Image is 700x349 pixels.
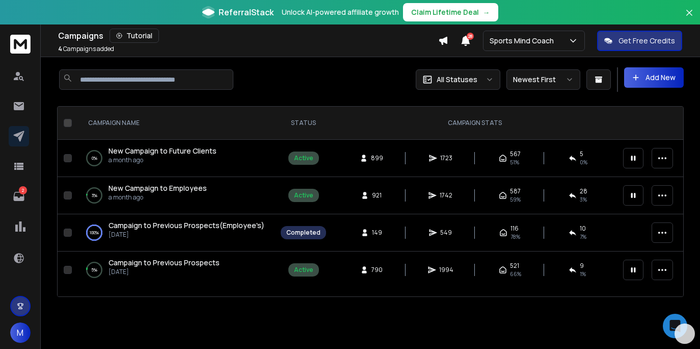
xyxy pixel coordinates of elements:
[510,270,521,278] span: 66 %
[10,322,31,343] button: M
[624,67,684,88] button: Add New
[371,154,383,162] span: 899
[510,225,519,233] span: 116
[109,146,217,156] span: New Campaign to Future Clients
[76,252,275,289] td: 5%Campaign to Previous Prospects[DATE]
[90,228,99,238] p: 100 %
[580,158,587,166] span: 0 %
[58,44,62,53] span: 4
[92,190,97,201] p: 3 %
[91,265,97,275] p: 5 %
[109,258,220,267] span: Campaign to Previous Prospects
[580,270,586,278] span: 1 %
[683,6,696,31] button: Close banner
[110,29,159,43] button: Tutorial
[109,220,264,231] a: Campaign to Previous Prospects(Employee's)
[76,177,275,214] td: 3%New Campaign to Employeesa month ago
[580,187,587,195] span: 28
[510,233,520,241] span: 78 %
[580,150,583,158] span: 5
[490,36,558,46] p: Sports Mind Coach
[76,214,275,252] td: 100%Campaign to Previous Prospects(Employee's)[DATE]
[580,262,584,270] span: 9
[9,186,29,207] a: 2
[467,33,474,40] span: 28
[294,266,313,274] div: Active
[510,262,519,270] span: 521
[597,31,682,51] button: Get Free Credits
[294,191,313,200] div: Active
[510,195,521,204] span: 59 %
[510,187,521,195] span: 587
[510,150,521,158] span: 567
[580,233,586,241] span: 7 %
[76,107,275,140] th: CAMPAIGN NAME
[580,225,586,233] span: 10
[76,140,275,177] td: 0%New Campaign to Future Clientsa month ago
[437,74,477,85] p: All Statuses
[109,268,220,276] p: [DATE]
[58,45,114,53] p: Campaigns added
[510,158,519,166] span: 51 %
[439,266,453,274] span: 1994
[109,193,207,202] p: a month ago
[282,7,399,17] p: Unlock AI-powered affiliate growth
[440,191,452,200] span: 1742
[618,36,675,46] p: Get Free Credits
[332,107,617,140] th: CAMPAIGN STATS
[371,266,383,274] span: 790
[286,229,320,237] div: Completed
[92,153,97,163] p: 0 %
[372,229,382,237] span: 149
[294,154,313,162] div: Active
[109,146,217,156] a: New Campaign to Future Clients
[483,7,490,17] span: →
[580,195,587,204] span: 3 %
[109,258,220,268] a: Campaign to Previous Prospects
[109,156,217,164] p: a month ago
[440,154,452,162] span: 1723
[109,183,207,193] a: New Campaign to Employees
[403,3,498,21] button: Claim Lifetime Deal→
[506,69,580,90] button: Newest First
[109,231,264,239] p: [DATE]
[275,107,332,140] th: STATUS
[440,229,452,237] span: 549
[58,29,438,43] div: Campaigns
[19,186,27,194] p: 2
[372,191,382,200] span: 921
[663,314,687,338] div: Open Intercom Messenger
[219,6,274,18] span: ReferralStack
